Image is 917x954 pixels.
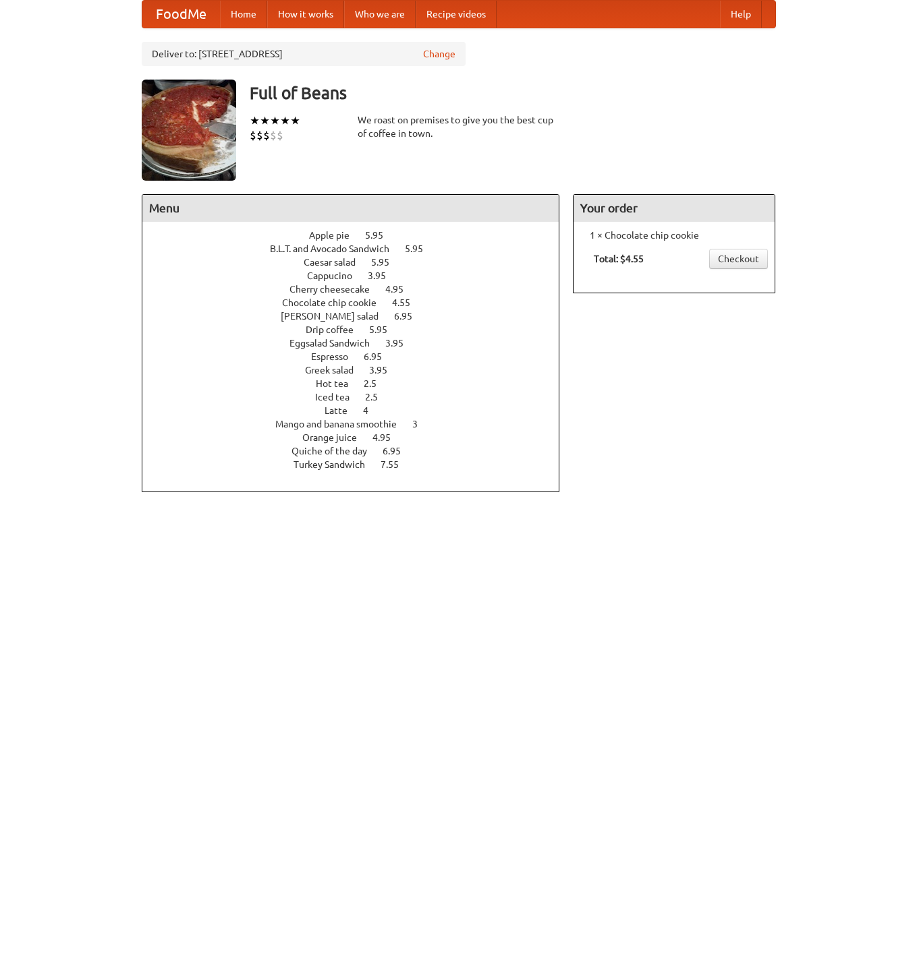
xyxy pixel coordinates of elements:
[315,392,363,403] span: Iced tea
[282,297,390,308] span: Chocolate chip cookie
[392,297,424,308] span: 4.55
[270,128,277,143] li: $
[280,113,290,128] li: ★
[277,128,283,143] li: $
[325,405,361,416] span: Latte
[305,365,367,376] span: Greek salad
[250,128,256,143] li: $
[289,284,428,295] a: Cherry cheesecake 4.95
[275,419,410,429] span: Mango and banana smoothie
[316,378,362,389] span: Hot tea
[142,195,559,222] h4: Menu
[294,459,379,470] span: Turkey Sandwich
[594,254,644,264] b: Total: $4.55
[142,80,236,181] img: angular.jpg
[220,1,267,28] a: Home
[311,351,362,362] span: Espresso
[311,351,407,362] a: Espresso 6.95
[709,249,768,269] a: Checkout
[142,42,466,66] div: Deliver to: [STREET_ADDRESS]
[372,432,404,443] span: 4.95
[142,1,220,28] a: FoodMe
[344,1,416,28] a: Who we are
[289,338,428,349] a: Eggsalad Sandwich 3.95
[282,297,435,308] a: Chocolate chip cookie 4.55
[304,257,369,268] span: Caesar salad
[289,284,383,295] span: Cherry cheesecake
[309,230,363,241] span: Apple pie
[305,365,412,376] a: Greek salad 3.95
[358,113,560,140] div: We roast on premises to give you the best cup of coffee in town.
[394,311,426,322] span: 6.95
[270,243,448,254] a: B.L.T. and Avocado Sandwich 5.95
[306,324,367,335] span: Drip coffee
[304,257,414,268] a: Caesar salad 5.95
[270,243,403,254] span: B.L.T. and Avocado Sandwich
[412,419,431,429] span: 3
[365,230,397,241] span: 5.95
[368,270,399,281] span: 3.95
[302,432,370,443] span: Orange juice
[381,459,412,470] span: 7.55
[267,1,344,28] a: How it works
[309,230,408,241] a: Apple pie 5.95
[263,128,270,143] li: $
[291,446,426,456] a: Quiche of the day 6.95
[260,113,270,128] li: ★
[307,270,411,281] a: Cappucino 3.95
[720,1,762,28] a: Help
[270,113,280,128] li: ★
[364,378,390,389] span: 2.5
[281,311,437,322] a: [PERSON_NAME] salad 6.95
[302,432,416,443] a: Orange juice 4.95
[315,392,403,403] a: Iced tea 2.5
[307,270,366,281] span: Cappucino
[369,324,401,335] span: 5.95
[574,195,775,222] h4: Your order
[580,229,768,242] li: 1 × Chocolate chip cookie
[363,405,382,416] span: 4
[423,47,455,61] a: Change
[405,243,437,254] span: 5.95
[416,1,497,28] a: Recipe videos
[291,446,381,456] span: Quiche of the day
[294,459,424,470] a: Turkey Sandwich 7.55
[385,284,417,295] span: 4.95
[371,257,403,268] span: 5.95
[290,113,300,128] li: ★
[306,324,412,335] a: Drip coffee 5.95
[256,128,263,143] li: $
[364,351,395,362] span: 6.95
[250,80,776,107] h3: Full of Beans
[369,365,401,376] span: 3.95
[250,113,260,128] li: ★
[289,338,383,349] span: Eggsalad Sandwich
[281,311,392,322] span: [PERSON_NAME] salad
[316,378,401,389] a: Hot tea 2.5
[365,392,391,403] span: 2.5
[325,405,393,416] a: Latte 4
[383,446,414,456] span: 6.95
[385,338,417,349] span: 3.95
[275,419,443,429] a: Mango and banana smoothie 3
